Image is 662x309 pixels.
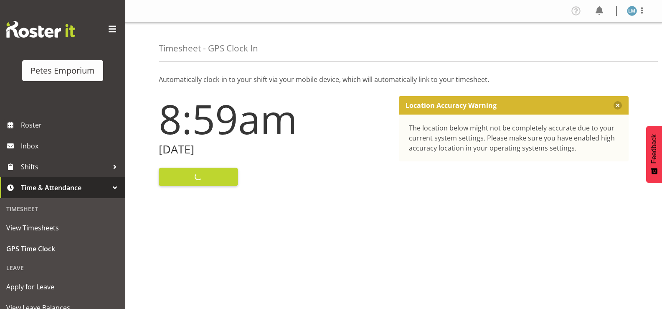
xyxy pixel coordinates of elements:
h4: Timesheet - GPS Clock In [159,43,258,53]
p: Automatically clock-in to your shift via your mobile device, which will automatically link to you... [159,74,629,84]
span: Inbox [21,140,121,152]
span: Apply for Leave [6,281,119,293]
a: View Timesheets [2,217,123,238]
span: Roster [21,119,121,131]
button: Close message [614,101,622,110]
div: The location below might not be completely accurate due to your current system settings. Please m... [409,123,619,153]
button: Feedback - Show survey [646,126,662,183]
div: Timesheet [2,200,123,217]
div: Petes Emporium [30,64,95,77]
p: Location Accuracy Warning [406,101,497,110]
span: View Timesheets [6,222,119,234]
span: GPS Time Clock [6,243,119,255]
a: GPS Time Clock [2,238,123,259]
span: Time & Attendance [21,181,109,194]
a: Apply for Leave [2,276,123,297]
span: Shifts [21,161,109,173]
h2: [DATE] [159,143,389,156]
img: Rosterit website logo [6,21,75,38]
div: Leave [2,259,123,276]
h1: 8:59am [159,96,389,141]
span: Feedback [650,134,658,163]
img: lianne-morete5410.jpg [627,6,637,16]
